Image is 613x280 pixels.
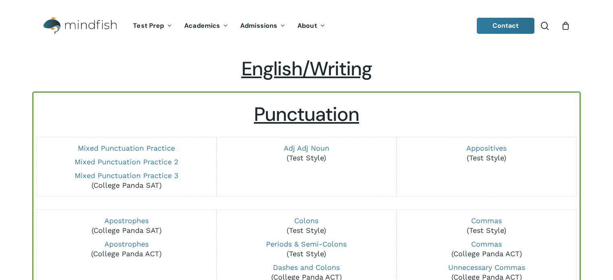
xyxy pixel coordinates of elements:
[471,240,502,248] a: Commas
[466,144,507,152] a: Appositives
[104,240,149,248] a: Apostrophes
[402,143,571,163] p: (Test Style)
[222,143,391,163] p: (Test Style)
[222,239,391,259] p: (Test Style)
[402,239,571,259] p: (College Panda ACT)
[291,23,331,29] a: About
[297,21,317,30] span: About
[178,23,234,29] a: Academics
[477,18,535,34] a: Contact
[294,216,318,225] a: Colons
[184,21,220,30] span: Academics
[32,11,581,41] header: Main Menu
[127,23,178,29] a: Test Prep
[240,21,277,30] span: Admissions
[78,144,175,152] a: Mixed Punctuation Practice
[561,21,570,30] a: Cart
[234,23,291,29] a: Admissions
[492,21,519,30] span: Contact
[254,102,359,127] u: Punctuation
[42,216,211,235] p: (College Panda SAT)
[448,263,525,272] a: Unnecessary Commas
[266,240,347,248] a: Periods & Semi-Colons
[42,239,211,259] p: (College Panda ACT)
[284,144,329,152] a: Adj Adj Noun
[42,171,211,190] p: (College Panda SAT)
[273,263,340,272] a: Dashes and Colons
[402,216,571,235] p: (Test Style)
[75,171,179,180] a: Mixed Punctuation Practice 3
[75,158,179,166] a: Mixed Punctuation Practice 2
[241,56,372,81] span: English/Writing
[133,21,164,30] span: Test Prep
[222,216,391,235] p: (Test Style)
[104,216,149,225] a: Apostrophes
[127,11,331,41] nav: Main Menu
[471,216,502,225] a: Commas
